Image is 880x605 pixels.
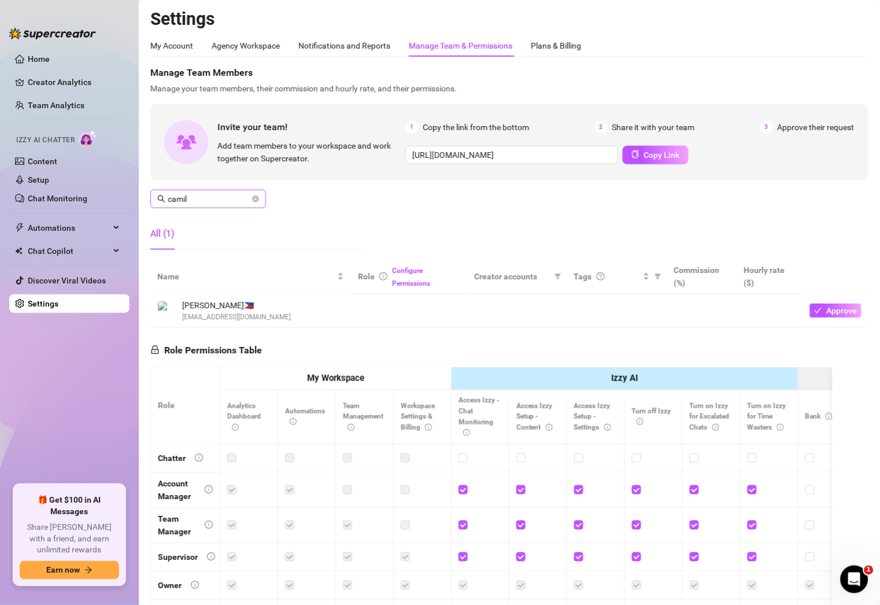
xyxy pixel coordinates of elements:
[637,418,644,425] span: info-circle
[632,407,671,426] span: Turn off Izzy
[158,301,177,320] img: Camille
[158,579,182,592] div: Owner
[28,73,120,91] a: Creator Analytics
[28,299,58,308] a: Settings
[84,566,93,574] span: arrow-right
[290,418,297,425] span: info-circle
[20,522,119,556] span: Share [PERSON_NAME] with a friend, and earn unlimited rewards
[182,312,291,323] span: [EMAIL_ADDRESS][DOMAIN_NAME]
[207,552,215,560] span: info-circle
[612,121,695,134] span: Share it with your team
[157,195,165,203] span: search
[748,402,786,432] span: Turn on Izzy for Time Wasters
[423,121,529,134] span: Copy the link from the bottom
[20,561,119,580] button: Earn nowarrow-right
[805,412,833,420] span: Bank
[546,424,553,431] span: info-circle
[298,39,390,52] div: Notifications and Reports
[778,121,855,134] span: Approve their request
[150,8,868,30] h2: Settings
[28,101,84,110] a: Team Analytics
[644,150,680,160] span: Copy Link
[151,367,220,444] th: Role
[150,66,868,80] span: Manage Team Members
[232,424,239,431] span: info-circle
[9,28,96,39] img: logo-BBDzfeDw.svg
[655,273,661,280] span: filter
[28,54,50,64] a: Home
[401,402,435,432] span: Workspace Settings & Billing
[777,424,784,431] span: info-circle
[150,259,351,294] th: Name
[205,485,213,493] span: info-circle
[623,146,689,164] button: Copy Link
[28,194,87,203] a: Chat Monitoring
[158,512,195,538] div: Team Manager
[150,39,193,52] div: My Account
[864,566,874,575] span: 1
[554,273,561,280] span: filter
[760,121,773,134] span: 3
[79,130,97,147] img: AI Chatter
[217,139,401,165] span: Add team members to your workspace and work together on Supercreator.
[157,270,335,283] span: Name
[652,268,664,285] span: filter
[597,272,605,281] span: question-circle
[212,39,280,52] div: Agency Workspace
[405,121,418,134] span: 1
[826,413,833,420] span: info-circle
[168,193,250,205] input: Search members
[158,452,186,464] div: Chatter
[205,521,213,529] span: info-circle
[475,270,550,283] span: Creator accounts
[28,157,57,166] a: Content
[307,373,364,383] strong: My Workspace
[409,39,512,52] div: Manage Team & Permissions
[227,402,261,432] span: Analytics Dashboard
[15,223,24,233] span: thunderbolt
[195,453,203,462] span: info-circle
[425,424,432,431] span: info-circle
[28,276,106,285] a: Discover Viral Videos
[347,424,354,431] span: info-circle
[604,424,611,431] span: info-circle
[15,247,23,255] img: Chat Copilot
[814,307,822,315] span: check
[516,402,553,432] span: Access Izzy Setup - Content
[595,121,608,134] span: 2
[667,259,737,294] th: Commission (%)
[150,344,262,357] h5: Role Permissions Table
[28,219,110,237] span: Automations
[611,373,638,383] strong: Izzy AI
[459,396,500,437] span: Access Izzy - Chat Monitoring
[158,551,198,563] div: Supervisor
[158,477,195,503] div: Account Manager
[150,345,160,355] span: lock
[574,402,611,432] span: Access Izzy Setup - Settings
[28,242,110,260] span: Chat Copilot
[150,227,175,241] div: All (1)
[150,82,868,95] span: Manage your team members, their commission and hourly rate, and their permissions.
[46,566,80,575] span: Earn now
[20,495,119,518] span: 🎁 Get $100 in AI Messages
[392,267,430,287] a: Configure Permissions
[16,135,75,146] span: Izzy AI Chatter
[531,39,581,52] div: Plans & Billing
[690,402,730,432] span: Turn on Izzy for Escalated Chats
[343,402,383,432] span: Team Management
[552,268,564,285] span: filter
[712,424,719,431] span: info-circle
[191,581,199,589] span: info-circle
[631,150,639,158] span: copy
[827,306,857,315] span: Approve
[252,195,259,202] button: close-circle
[285,407,325,426] span: Automations
[841,566,868,593] iframe: Intercom live chat
[358,272,375,281] span: Role
[182,299,291,312] span: [PERSON_NAME] 🇵🇭
[379,272,387,281] span: info-circle
[217,120,405,134] span: Invite your team!
[28,175,49,185] a: Setup
[810,304,861,318] button: Approve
